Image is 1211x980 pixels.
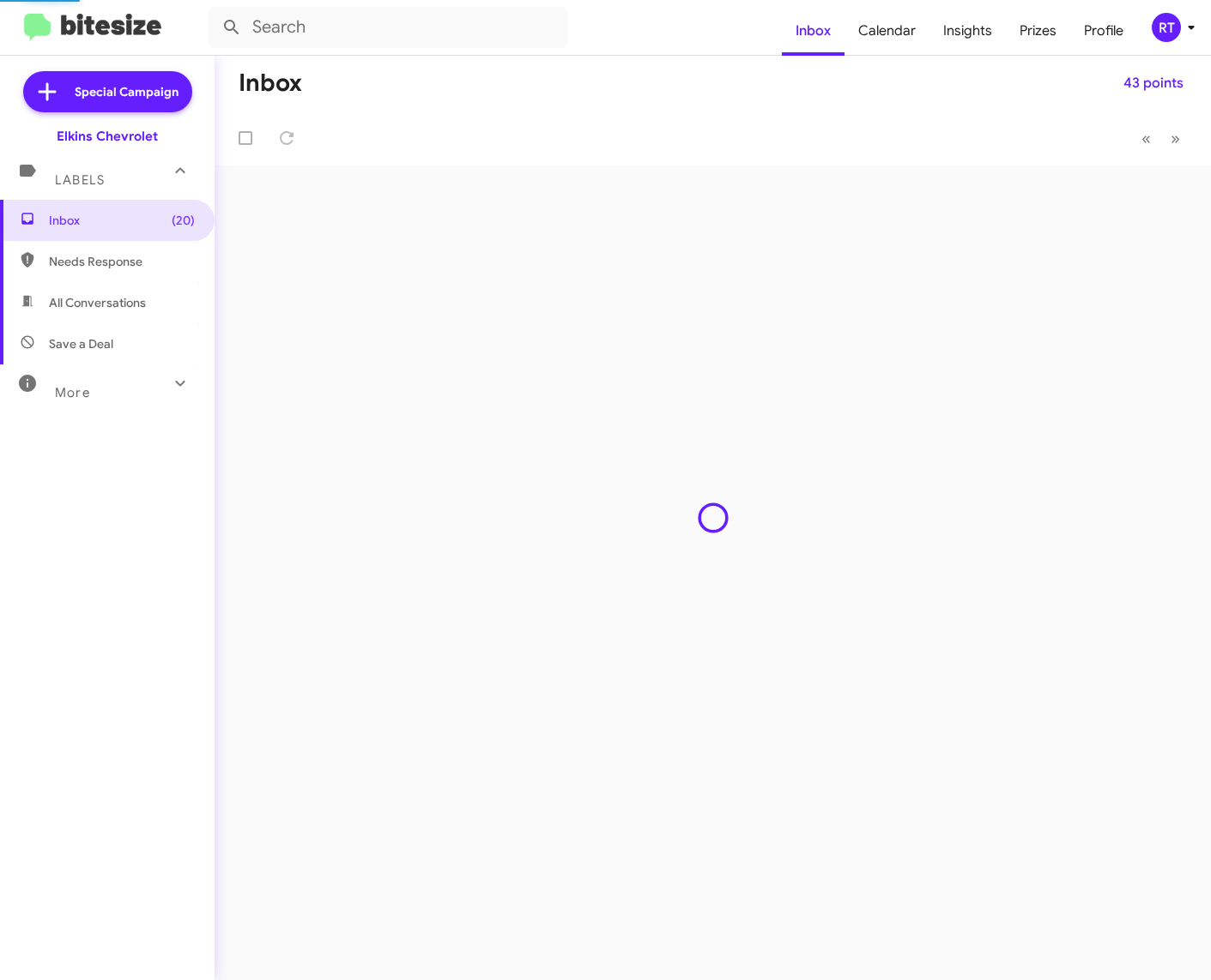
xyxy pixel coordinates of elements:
span: Save a Deal [49,335,113,352]
button: RT [1137,13,1192,42]
a: Prizes [1006,6,1070,56]
nav: Page navigation example [1132,121,1190,156]
span: » [1171,128,1180,149]
span: « [1141,128,1151,149]
div: RT [1152,13,1181,42]
h1: Inbox [239,69,302,97]
button: 43 points [1110,68,1197,99]
a: Special Campaign [23,71,192,112]
button: Next [1160,121,1190,156]
div: Elkins Chevrolet [57,128,158,145]
span: More [55,385,90,400]
a: Insights [929,6,1006,56]
button: Previous [1131,121,1161,156]
span: (20) [172,212,195,229]
span: Labels [55,172,105,188]
a: Calendar [845,6,929,56]
span: Needs Response [49,253,195,270]
a: Profile [1070,6,1137,56]
input: Search [208,7,568,48]
span: 43 points [1123,68,1184,99]
span: Special Campaign [75,83,179,100]
span: All Conversations [49,294,146,311]
a: Inbox [782,6,845,56]
span: Inbox [49,212,195,229]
